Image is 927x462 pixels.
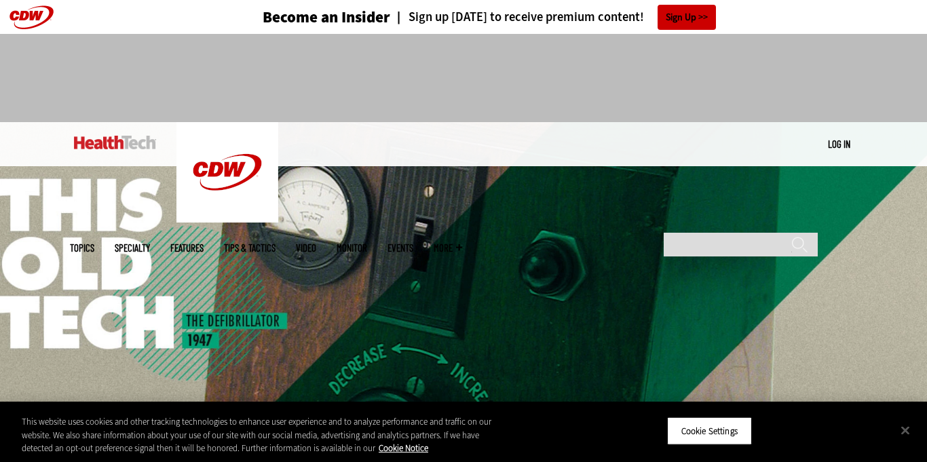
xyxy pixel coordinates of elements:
[658,5,716,30] a: Sign Up
[74,136,156,149] img: Home
[667,417,752,445] button: Cookie Settings
[828,137,850,151] div: User menu
[337,243,367,253] a: MonITor
[296,243,316,253] a: Video
[434,243,462,253] span: More
[70,243,94,253] span: Topics
[176,212,278,226] a: CDW
[379,442,428,454] a: More information about your privacy
[828,138,850,150] a: Log in
[22,415,510,455] div: This website uses cookies and other tracking technologies to enhance user experience and to analy...
[390,11,644,24] a: Sign up [DATE] to receive premium content!
[176,122,278,223] img: Home
[890,415,920,445] button: Close
[170,243,204,253] a: Features
[224,243,276,253] a: Tips & Tactics
[212,9,390,25] a: Become an Insider
[263,9,390,25] h3: Become an Insider
[216,47,711,109] iframe: advertisement
[387,243,413,253] a: Events
[115,243,150,253] span: Specialty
